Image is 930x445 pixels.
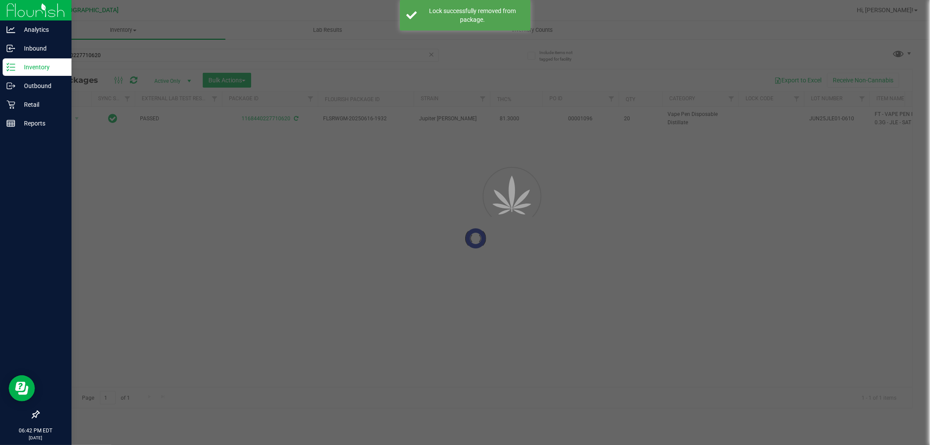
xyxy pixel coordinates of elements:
[7,119,15,128] inline-svg: Reports
[4,435,68,441] p: [DATE]
[15,81,68,91] p: Outbound
[7,25,15,34] inline-svg: Analytics
[15,118,68,129] p: Reports
[7,100,15,109] inline-svg: Retail
[422,7,524,24] div: Lock successfully removed from package.
[15,62,68,72] p: Inventory
[4,427,68,435] p: 06:42 PM EDT
[15,24,68,35] p: Analytics
[9,375,35,401] iframe: Resource center
[7,63,15,71] inline-svg: Inventory
[15,99,68,110] p: Retail
[7,82,15,90] inline-svg: Outbound
[15,43,68,54] p: Inbound
[7,44,15,53] inline-svg: Inbound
